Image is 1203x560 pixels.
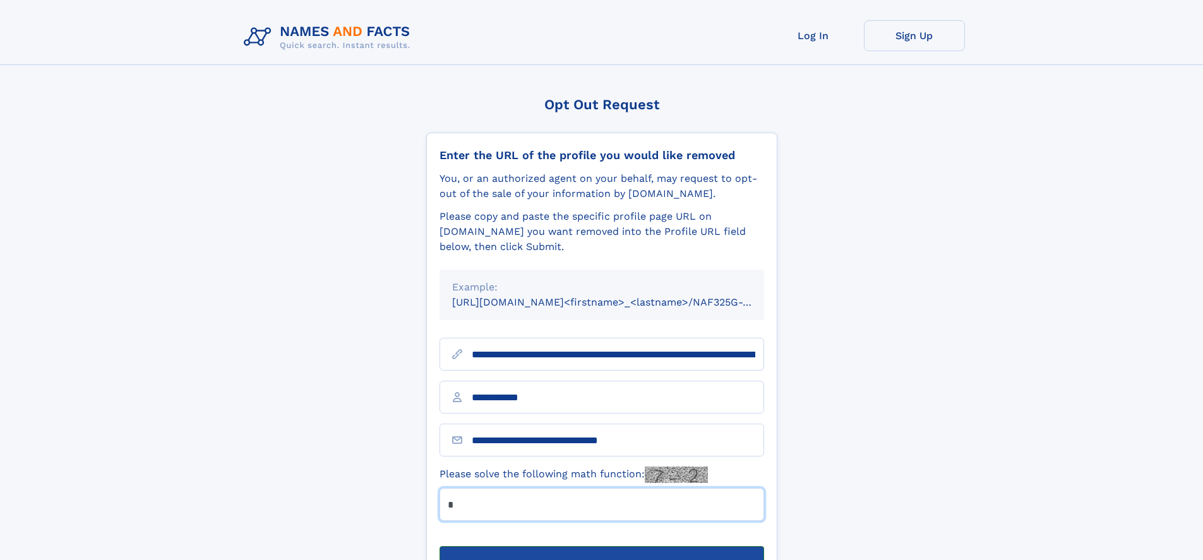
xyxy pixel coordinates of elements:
[864,20,965,51] a: Sign Up
[440,467,708,483] label: Please solve the following math function:
[440,171,764,201] div: You, or an authorized agent on your behalf, may request to opt-out of the sale of your informatio...
[440,148,764,162] div: Enter the URL of the profile you would like removed
[452,280,751,295] div: Example:
[440,209,764,254] div: Please copy and paste the specific profile page URL on [DOMAIN_NAME] you want removed into the Pr...
[426,97,777,112] div: Opt Out Request
[239,20,421,54] img: Logo Names and Facts
[763,20,864,51] a: Log In
[452,296,788,308] small: [URL][DOMAIN_NAME]<firstname>_<lastname>/NAF325G-xxxxxxxx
